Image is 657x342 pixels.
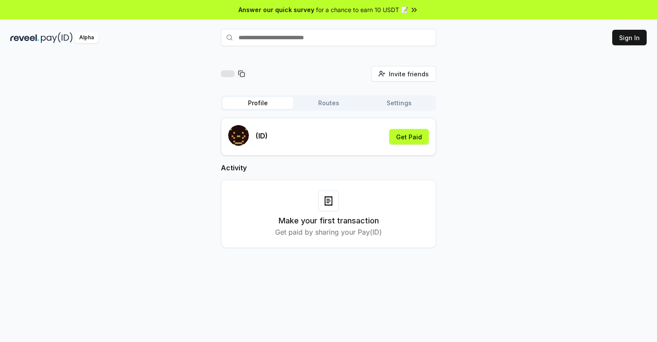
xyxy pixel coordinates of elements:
div: Alpha [74,32,99,43]
button: Invite friends [371,66,436,82]
button: Get Paid [389,129,429,144]
button: Profile [223,97,293,109]
span: Answer our quick survey [239,5,314,14]
button: Sign In [612,30,647,45]
h3: Make your first transaction [279,215,379,227]
img: pay_id [41,32,73,43]
span: for a chance to earn 10 USDT 📝 [316,5,408,14]
button: Routes [293,97,364,109]
span: Invite friends [389,69,429,78]
p: (ID) [256,131,268,141]
p: Get paid by sharing your Pay(ID) [275,227,382,237]
img: reveel_dark [10,32,39,43]
button: Settings [364,97,434,109]
h2: Activity [221,163,436,173]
